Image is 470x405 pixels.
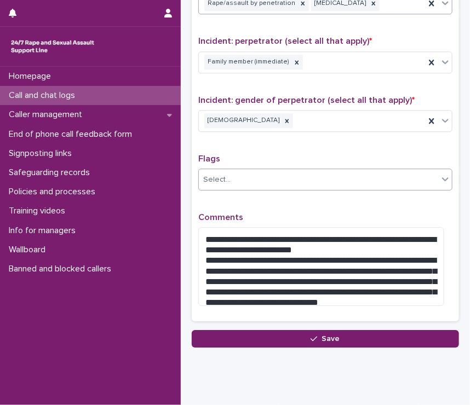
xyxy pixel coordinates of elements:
[9,36,96,57] img: rhQMoQhaT3yELyF149Cw
[198,96,415,105] span: Incident: gender of perpetrator (select all that apply)
[198,213,243,222] span: Comments
[203,174,231,186] div: Select...
[4,245,54,255] p: Wallboard
[4,129,141,140] p: End of phone call feedback form
[204,55,291,70] div: Family member (immediate)
[4,148,81,159] p: Signposting links
[4,206,74,216] p: Training videos
[192,330,459,348] button: Save
[198,37,372,45] span: Incident: perpetrator (select all that apply)
[4,71,60,82] p: Homepage
[4,187,104,197] p: Policies and processes
[204,113,281,128] div: [DEMOGRAPHIC_DATA]
[4,264,120,274] p: Banned and blocked callers
[322,335,340,343] span: Save
[4,167,99,178] p: Safeguarding records
[4,109,91,120] p: Caller management
[4,225,84,236] p: Info for managers
[198,154,220,163] span: Flags
[4,90,84,101] p: Call and chat logs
